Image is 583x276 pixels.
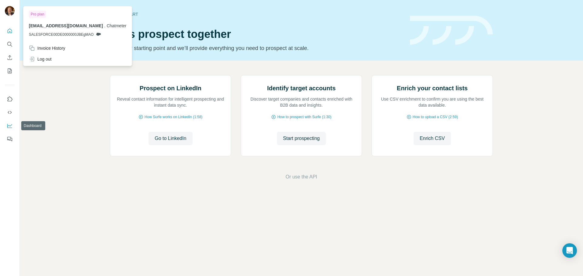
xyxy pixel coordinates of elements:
h1: Let’s prospect together [110,28,403,40]
div: Pro plan [29,11,46,18]
button: Quick start [5,25,15,36]
span: How to prospect with Surfe (1:30) [277,114,331,120]
div: Quick start [110,11,403,17]
button: Use Surfe API [5,107,15,118]
div: Open Intercom Messenger [562,243,577,258]
span: Start prospecting [283,135,320,142]
button: My lists [5,65,15,76]
span: Go to LinkedIn [155,135,186,142]
button: Search [5,39,15,50]
button: Or use the API [285,173,317,181]
span: Enrich CSV [420,135,445,142]
span: . [104,23,105,28]
span: SALESFORCE00DE0000000JBEgMAO [29,32,94,37]
button: Go to LinkedIn [148,132,192,145]
p: Use CSV enrichment to confirm you are using the best data available. [378,96,486,108]
div: Log out [29,56,52,62]
img: banner [410,16,493,45]
img: Avatar [5,6,15,16]
button: Feedback [5,134,15,145]
h2: Prospect on LinkedIn [140,84,201,92]
span: How to upload a CSV (2:59) [413,114,458,120]
button: Start prospecting [277,132,326,145]
button: Enrich CSV [414,132,451,145]
span: [EMAIL_ADDRESS][DOMAIN_NAME] [29,23,103,28]
p: Pick your starting point and we’ll provide everything you need to prospect at scale. [110,44,403,52]
span: How Surfe works on LinkedIn (1:58) [145,114,203,120]
p: Reveal contact information for intelligent prospecting and instant data sync. [116,96,225,108]
button: Dashboard [5,120,15,131]
button: Enrich CSV [5,52,15,63]
h2: Identify target accounts [267,84,336,92]
button: Use Surfe on LinkedIn [5,94,15,105]
div: Invoice History [29,45,65,51]
p: Discover target companies and contacts enriched with B2B data and insights. [247,96,356,108]
h2: Enrich your contact lists [397,84,468,92]
span: Chatmeter [107,23,126,28]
